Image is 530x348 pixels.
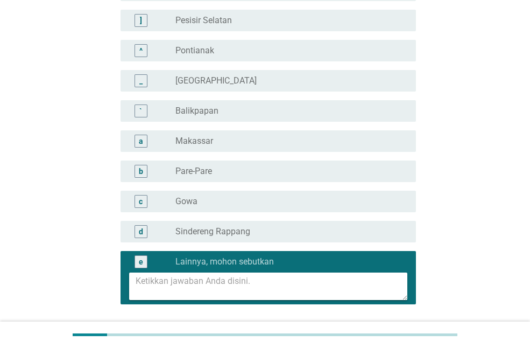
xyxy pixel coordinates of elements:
[175,106,218,116] label: Balikpapan
[139,226,143,237] div: d
[175,75,257,86] label: [GEOGRAPHIC_DATA]
[139,196,143,207] div: c
[175,196,197,207] label: Gowa
[175,15,232,26] label: Pesisir Selatan
[139,165,143,177] div: b
[140,15,142,26] div: ]
[139,256,143,267] div: e
[175,256,274,267] label: Lainnya, mohon sebutkan
[175,226,250,237] label: Sindereng Rappang
[139,75,143,86] div: _
[175,136,213,147] label: Makassar
[139,135,143,147] div: a
[139,105,142,116] div: `
[175,166,212,177] label: Pare-Pare
[175,45,214,56] label: Pontianak
[139,45,143,56] div: ^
